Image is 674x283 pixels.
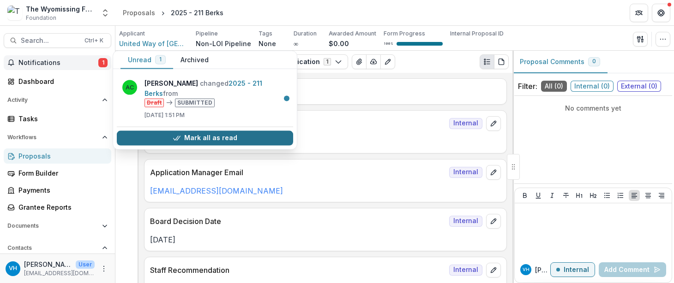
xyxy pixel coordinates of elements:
[99,4,112,22] button: Open entity switcher
[26,14,56,22] span: Foundation
[18,114,104,124] div: Tasks
[117,130,293,145] button: Mark all as read
[564,266,589,274] p: Internal
[7,134,98,141] span: Workflows
[4,241,111,255] button: Open Contacts
[550,262,595,277] button: Internal
[7,97,98,103] span: Activity
[449,216,482,227] span: Internal
[535,265,550,275] p: [PERSON_NAME]
[652,4,670,22] button: Get Help
[629,190,640,201] button: Align Left
[123,8,155,18] div: Proposals
[196,39,251,48] p: Non-LOI Pipeline
[4,218,111,233] button: Open Documents
[259,39,276,48] p: None
[294,29,317,38] p: Duration
[352,54,367,69] button: View Attached Files
[486,214,501,229] button: edit
[120,51,173,69] button: Unread
[24,269,95,277] p: [EMAIL_ADDRESS][DOMAIN_NAME]
[98,263,109,274] button: More
[449,118,482,129] span: Internal
[18,151,104,161] div: Proposals
[7,223,98,229] span: Documents
[449,265,482,276] span: Internal
[533,190,544,201] button: Underline
[541,81,567,92] span: All ( 0 )
[18,168,104,178] div: Form Builder
[150,136,501,147] p: [PERSON_NAME]
[4,183,111,198] a: Payments
[21,37,79,45] span: Search...
[523,267,530,272] div: Valeri Harteg
[18,185,104,195] div: Payments
[18,202,104,212] div: Grantee Reports
[7,6,22,20] img: The Wyomissing Foundation
[329,29,376,38] p: Awarded Amount
[518,81,537,92] p: Filter:
[592,58,596,65] span: 0
[119,39,188,48] a: United Way of [GEOGRAPHIC_DATA]
[76,260,95,269] p: User
[449,167,482,178] span: Internal
[571,81,614,92] span: Internal ( 0 )
[259,29,272,38] p: Tags
[643,190,654,201] button: Align Center
[450,29,504,38] p: Internal Proposal ID
[486,116,501,131] button: edit
[4,55,111,70] button: Notifications1
[512,51,608,73] button: Proposal Comments
[83,35,105,46] div: Ctrl + K
[380,54,395,69] button: Edit as form
[119,29,145,38] p: Applicant
[4,111,111,126] a: Tasks
[4,33,111,48] button: Search...
[144,79,262,97] a: 2025 - 211 Berks
[26,4,95,14] div: The Wyomissing Foundation
[486,165,501,180] button: edit
[615,190,626,201] button: Ordered List
[630,4,648,22] button: Partners
[574,190,585,201] button: Heading 1
[486,263,501,277] button: edit
[560,190,572,201] button: Strike
[4,148,111,164] a: Proposals
[4,74,111,89] a: Dashboard
[173,51,216,69] button: Archived
[150,265,445,276] p: Staff Recommendation
[7,245,98,251] span: Contacts
[519,190,530,201] button: Bold
[329,39,349,48] p: $0.00
[656,190,667,201] button: Align Right
[384,29,425,38] p: Form Progress
[588,190,599,201] button: Heading 2
[617,81,661,92] span: External ( 0 )
[18,77,104,86] div: Dashboard
[4,93,111,107] button: Open Activity
[518,103,668,113] p: No comments yet
[150,118,445,129] p: Application Manager
[150,216,445,227] p: Board Decision Date
[119,6,159,19] a: Proposals
[150,186,283,195] a: [EMAIL_ADDRESS][DOMAIN_NAME]
[9,265,17,271] div: Valeri Harteg
[150,234,501,245] p: [DATE]
[480,54,494,69] button: Plaintext view
[547,190,558,201] button: Italicize
[150,167,445,178] p: Application Manager Email
[18,59,98,67] span: Notifications
[4,165,111,181] a: Form Builder
[98,58,108,67] span: 1
[24,259,72,269] p: [PERSON_NAME]
[171,8,223,18] div: 2025 - 211 Berks
[494,54,509,69] button: PDF view
[4,200,111,215] a: Grantee Reports
[4,130,111,145] button: Open Workflows
[294,39,298,48] p: ∞
[119,6,227,19] nav: breadcrumb
[384,41,393,47] p: 100 %
[159,56,162,63] span: 1
[599,262,666,277] button: Add Comment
